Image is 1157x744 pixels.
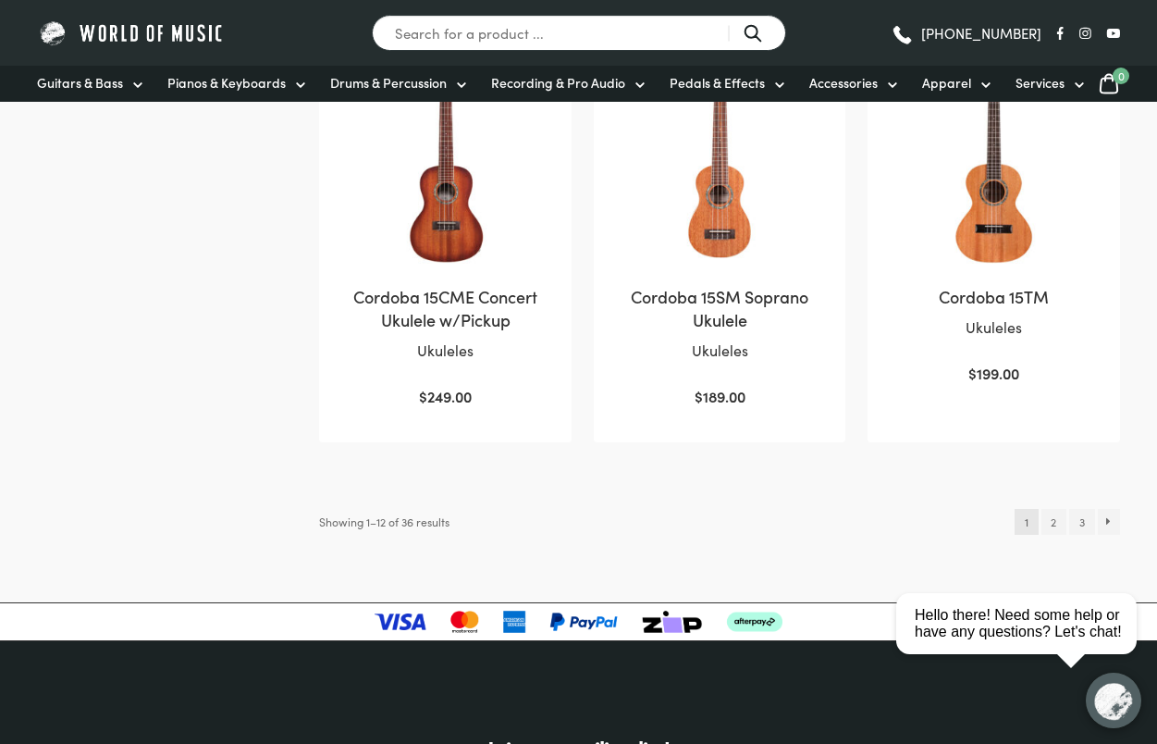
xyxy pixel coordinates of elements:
bdi: 189.00 [695,386,745,406]
span: Pedals & Effects [670,73,765,93]
span: Guitars & Bass [37,73,123,93]
span: Services [1015,73,1065,93]
span: Apparel [922,73,971,93]
span: [PHONE_NUMBER] [921,26,1041,40]
a: [PHONE_NUMBER] [891,19,1041,47]
p: Ukuleles [338,339,553,363]
nav: Product Pagination [1015,509,1120,535]
span: $ [419,386,427,406]
a: → [1098,509,1121,535]
iframe: Chat with our support team [889,540,1157,744]
img: Cordoba 15CME Full [338,51,553,267]
span: $ [968,363,977,383]
img: World of Music [37,19,227,47]
a: Cordoba 15SM Soprano UkuleleUkuleles $189.00 [612,51,828,408]
span: $ [695,386,703,406]
span: Drums & Percussion [330,73,447,93]
p: Ukuleles [612,339,828,363]
bdi: 249.00 [419,386,472,406]
span: 0 [1113,68,1129,84]
img: Cordoba 15tm Ukulele [886,51,1102,267]
a: Page 2 [1041,509,1066,535]
input: Search for a product ... [372,15,786,51]
h2: Cordoba 15TM [886,285,1102,308]
img: Cordoba 15SM Ukulele [612,51,828,267]
span: Pianos & Keyboards [167,73,286,93]
span: Recording & Pro Audio [491,73,625,93]
bdi: 199.00 [968,363,1019,383]
a: Page 3 [1069,509,1094,535]
h2: Cordoba 15SM Soprano Ukulele [612,285,828,331]
span: Page 1 [1015,509,1038,535]
p: Showing 1–12 of 36 results [319,509,449,535]
h2: Cordoba 15CME Concert Ukulele w/Pickup [338,285,553,331]
img: payment-logos-updated [375,611,782,633]
p: Ukuleles [886,316,1102,340]
span: Accessories [809,73,878,93]
a: Cordoba 15TMUkuleles $199.00 [886,51,1102,385]
a: Cordoba 15CME Concert Ukulele w/PickupUkuleles $249.00 [338,51,553,408]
